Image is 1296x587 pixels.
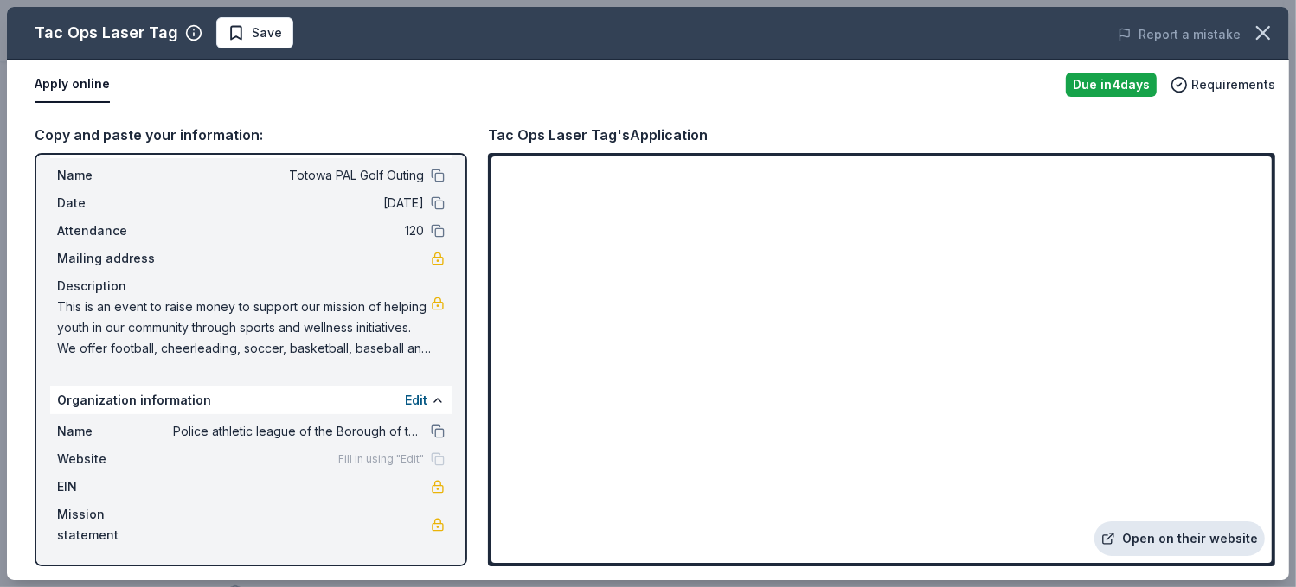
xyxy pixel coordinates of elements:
[57,297,431,359] span: This is an event to raise money to support our mission of helping youth in our community through ...
[216,17,293,48] button: Save
[57,449,173,469] span: Website
[488,124,708,146] div: Tac Ops Laser Tag's Application
[1191,74,1275,95] span: Requirements
[1171,74,1275,95] button: Requirements
[57,220,173,241] span: Attendance
[173,193,424,214] span: [DATE]
[173,165,424,186] span: Totowa PAL Golf Outing
[252,22,282,43] span: Save
[173,220,424,241] span: 120
[405,390,427,411] button: Edit
[57,193,173,214] span: Date
[57,476,173,497] span: EIN
[35,67,110,103] button: Apply online
[57,504,173,546] span: Mission statement
[35,124,467,146] div: Copy and paste your information:
[338,452,424,466] span: Fill in using "Edit"
[1066,73,1157,97] div: Due in 4 days
[1094,521,1265,556] a: Open on their website
[35,19,178,47] div: Tac Ops Laser Tag
[57,248,173,269] span: Mailing address
[57,421,173,442] span: Name
[173,421,424,442] span: Police athletic league of the Borough of totowa
[57,165,173,186] span: Name
[1118,24,1241,45] button: Report a mistake
[50,386,452,414] div: Organization information
[57,276,445,297] div: Description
